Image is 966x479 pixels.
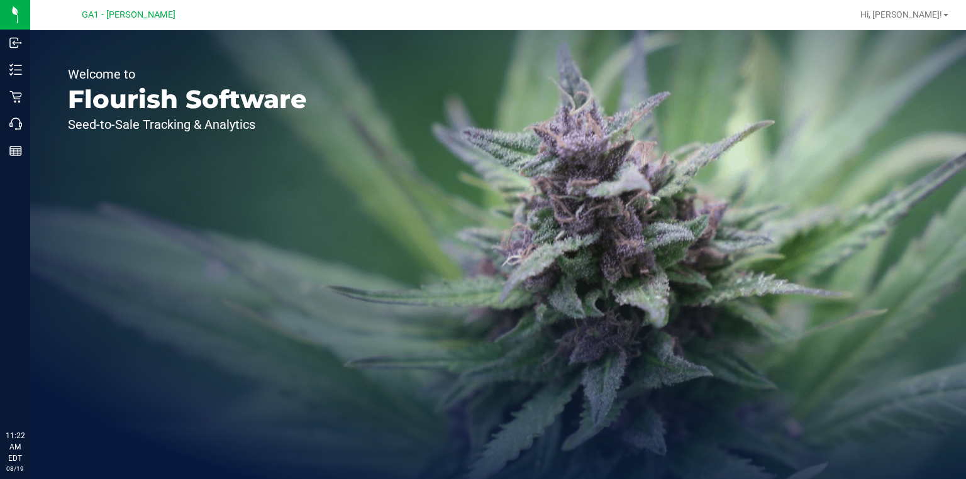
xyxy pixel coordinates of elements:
[6,430,25,464] p: 11:22 AM EDT
[860,9,942,19] span: Hi, [PERSON_NAME]!
[6,464,25,473] p: 08/19
[9,91,22,103] inline-svg: Retail
[68,87,307,112] p: Flourish Software
[9,63,22,76] inline-svg: Inventory
[9,145,22,157] inline-svg: Reports
[82,9,175,20] span: GA1 - [PERSON_NAME]
[68,118,307,131] p: Seed-to-Sale Tracking & Analytics
[9,118,22,130] inline-svg: Call Center
[9,36,22,49] inline-svg: Inbound
[68,68,307,80] p: Welcome to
